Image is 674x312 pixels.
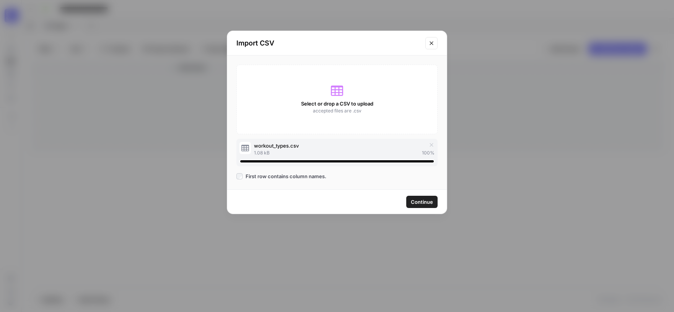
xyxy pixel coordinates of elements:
[254,149,270,156] span: 1.08 kB
[425,37,438,49] button: Close modal
[236,173,243,179] input: First row contains column names.
[313,107,361,114] span: accepted files are .csv
[422,149,435,156] span: 100 %
[301,100,373,107] span: Select or drop a CSV to upload
[236,38,421,49] h2: Import CSV
[246,172,326,180] span: First row contains column names.
[406,196,438,208] button: Continue
[411,198,433,206] span: Continue
[254,142,299,149] span: workout_types.csv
